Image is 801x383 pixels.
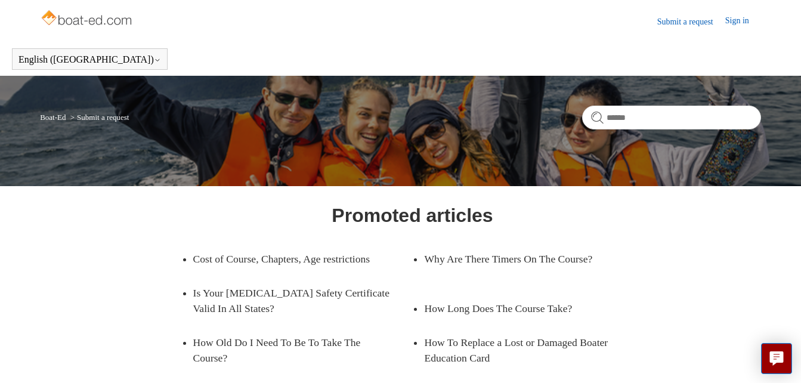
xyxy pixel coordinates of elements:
[193,242,395,276] a: Cost of Course, Chapters, Age restrictions
[657,16,725,28] a: Submit a request
[424,242,626,276] a: Why Are There Timers On The Course?
[332,201,493,230] h1: Promoted articles
[193,276,413,326] a: Is Your [MEDICAL_DATA] Safety Certificate Valid In All States?
[761,343,792,374] button: Live chat
[40,113,66,122] a: Boat-Ed
[725,14,761,29] a: Sign in
[424,292,626,325] a: How Long Does The Course Take?
[193,326,395,375] a: How Old Do I Need To Be To Take The Course?
[68,113,129,122] li: Submit a request
[40,113,68,122] li: Boat-Ed
[40,7,135,31] img: Boat-Ed Help Center home page
[424,326,644,375] a: How To Replace a Lost or Damaged Boater Education Card
[18,54,161,65] button: English ([GEOGRAPHIC_DATA])
[582,106,761,129] input: Search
